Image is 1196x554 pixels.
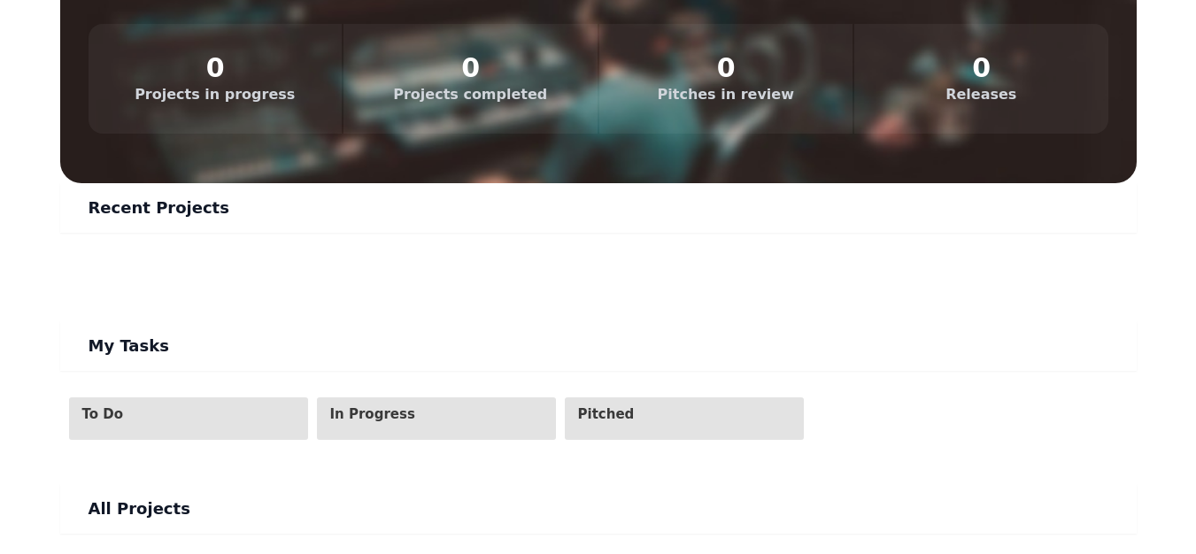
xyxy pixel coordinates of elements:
[372,52,569,84] dd: 0
[883,84,1080,105] dt: Releases
[89,335,1108,357] h1: My Tasks
[883,52,1080,84] dd: 0
[628,84,825,105] dt: Pitches in review
[628,52,825,84] dd: 0
[330,406,479,422] span: In Progress
[89,498,1108,519] h1: All Projects
[117,84,314,105] dt: Projects in progress
[117,52,314,84] dd: 0
[578,406,727,422] span: Pitched
[82,406,231,422] span: To Do
[372,84,569,105] dt: Projects completed
[89,197,1108,219] h1: Recent Projects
